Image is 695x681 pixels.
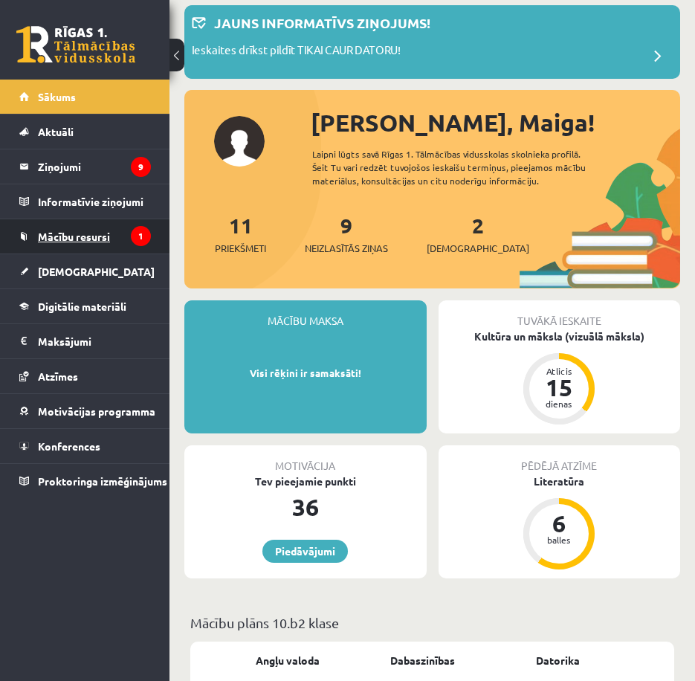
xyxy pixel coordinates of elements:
[38,324,151,358] legend: Maksājumi
[427,241,529,256] span: [DEMOGRAPHIC_DATA]
[192,13,673,71] a: Jauns informatīvs ziņojums! Ieskaites drīkst pildīt TIKAI CAUR DATORU!
[131,157,151,177] i: 9
[184,300,427,329] div: Mācību maksa
[19,394,151,428] a: Motivācijas programma
[38,404,155,418] span: Motivācijas programma
[192,366,419,381] p: Visi rēķini ir samaksāti!
[16,26,135,63] a: Rīgas 1. Tālmācības vidusskola
[38,300,126,313] span: Digitālie materiāli
[19,464,151,498] a: Proktoringa izmēģinājums
[19,254,151,288] a: [DEMOGRAPHIC_DATA]
[439,474,681,489] div: Literatūra
[19,184,151,219] a: Informatīvie ziņojumi1
[19,289,151,323] a: Digitālie materiāli
[537,375,581,399] div: 15
[215,241,266,256] span: Priekšmeti
[439,445,681,474] div: Pēdējā atzīme
[214,13,430,33] p: Jauns informatīvs ziņojums!
[537,535,581,544] div: balles
[312,147,610,187] div: Laipni lūgts savā Rīgas 1. Tālmācības vidusskolas skolnieka profilā. Šeit Tu vari redzēt tuvojošo...
[536,653,580,668] a: Datorika
[537,367,581,375] div: Atlicis
[305,241,388,256] span: Neizlasītās ziņas
[38,230,110,243] span: Mācību resursi
[439,300,681,329] div: Tuvākā ieskaite
[262,540,348,563] a: Piedāvājumi
[19,359,151,393] a: Atzīmes
[190,613,674,633] p: Mācību plāns 10.b2 klase
[131,226,151,246] i: 1
[537,511,581,535] div: 6
[38,369,78,383] span: Atzīmes
[439,329,681,344] div: Kultūra un māksla (vizuālā māksla)
[439,474,681,572] a: Literatūra 6 balles
[19,80,151,114] a: Sākums
[19,219,151,254] a: Mācību resursi
[184,445,427,474] div: Motivācija
[256,653,320,668] a: Angļu valoda
[537,399,581,408] div: dienas
[38,474,167,488] span: Proktoringa izmēģinājums
[38,265,155,278] span: [DEMOGRAPHIC_DATA]
[38,184,151,219] legend: Informatīvie ziņojumi
[19,149,151,184] a: Ziņojumi9
[390,653,455,668] a: Dabaszinības
[38,149,151,184] legend: Ziņojumi
[19,114,151,149] a: Aktuāli
[38,125,74,138] span: Aktuāli
[19,429,151,463] a: Konferences
[305,212,388,256] a: 9Neizlasītās ziņas
[38,439,100,453] span: Konferences
[184,474,427,489] div: Tev pieejamie punkti
[215,212,266,256] a: 11Priekšmeti
[427,212,529,256] a: 2[DEMOGRAPHIC_DATA]
[192,42,401,62] p: Ieskaites drīkst pildīt TIKAI CAUR DATORU!
[19,324,151,358] a: Maksājumi
[439,329,681,427] a: Kultūra un māksla (vizuālā māksla) Atlicis 15 dienas
[184,489,427,525] div: 36
[311,105,680,141] div: [PERSON_NAME], Maiga!
[38,90,76,103] span: Sākums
